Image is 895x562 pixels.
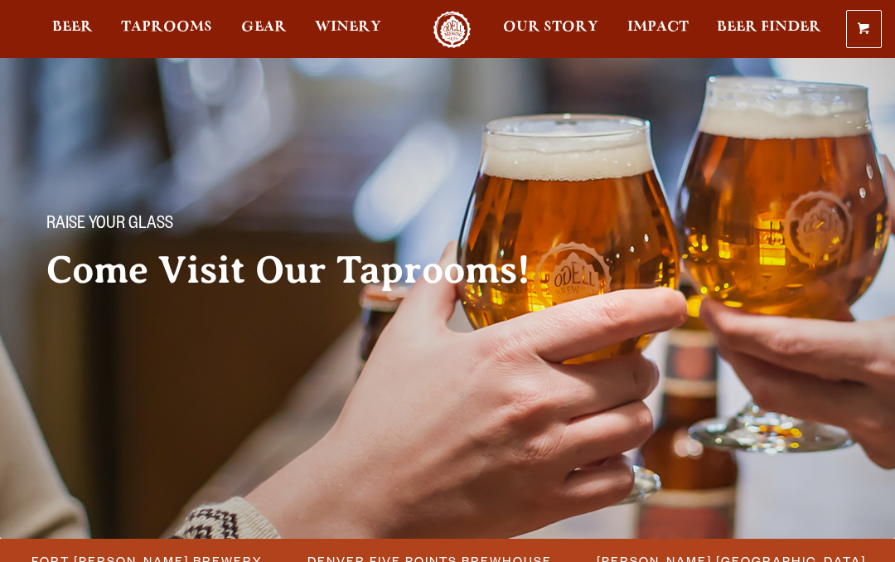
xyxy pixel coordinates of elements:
span: Beer [52,21,93,34]
a: Impact [617,11,699,48]
span: Gear [241,21,287,34]
a: Taprooms [110,11,223,48]
a: Beer [41,11,104,48]
span: Impact [627,21,689,34]
span: Beer Finder [717,21,821,34]
a: Winery [304,11,392,48]
a: Gear [230,11,298,48]
a: Beer Finder [706,11,832,48]
span: Taprooms [121,21,212,34]
span: Our Story [503,21,598,34]
h2: Come Visit Our Taprooms! [46,250,564,291]
a: Odell Home [421,11,483,48]
span: Raise your glass [46,215,173,236]
span: Winery [315,21,381,34]
a: Our Story [492,11,609,48]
